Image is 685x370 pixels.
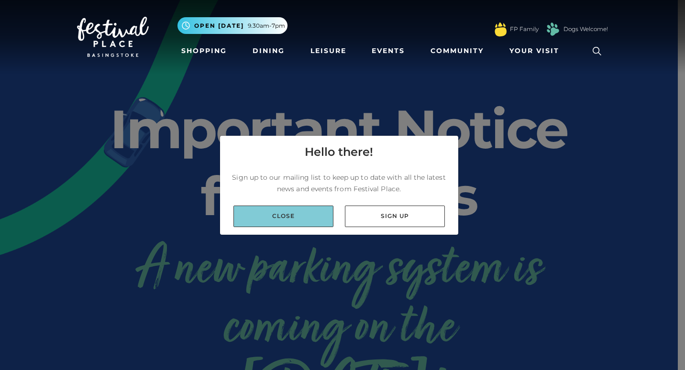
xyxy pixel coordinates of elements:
[177,42,231,60] a: Shopping
[248,22,285,30] span: 9.30am-7pm
[506,42,568,60] a: Your Visit
[228,172,451,195] p: Sign up to our mailing list to keep up to date with all the latest news and events from Festival ...
[307,42,350,60] a: Leisure
[177,17,287,34] button: Open [DATE] 9.30am-7pm
[249,42,288,60] a: Dining
[368,42,409,60] a: Events
[194,22,244,30] span: Open [DATE]
[305,143,373,161] h4: Hello there!
[77,17,149,57] img: Festival Place Logo
[563,25,608,33] a: Dogs Welcome!
[510,25,539,33] a: FP Family
[233,206,333,227] a: Close
[509,46,559,56] span: Your Visit
[427,42,487,60] a: Community
[345,206,445,227] a: Sign up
